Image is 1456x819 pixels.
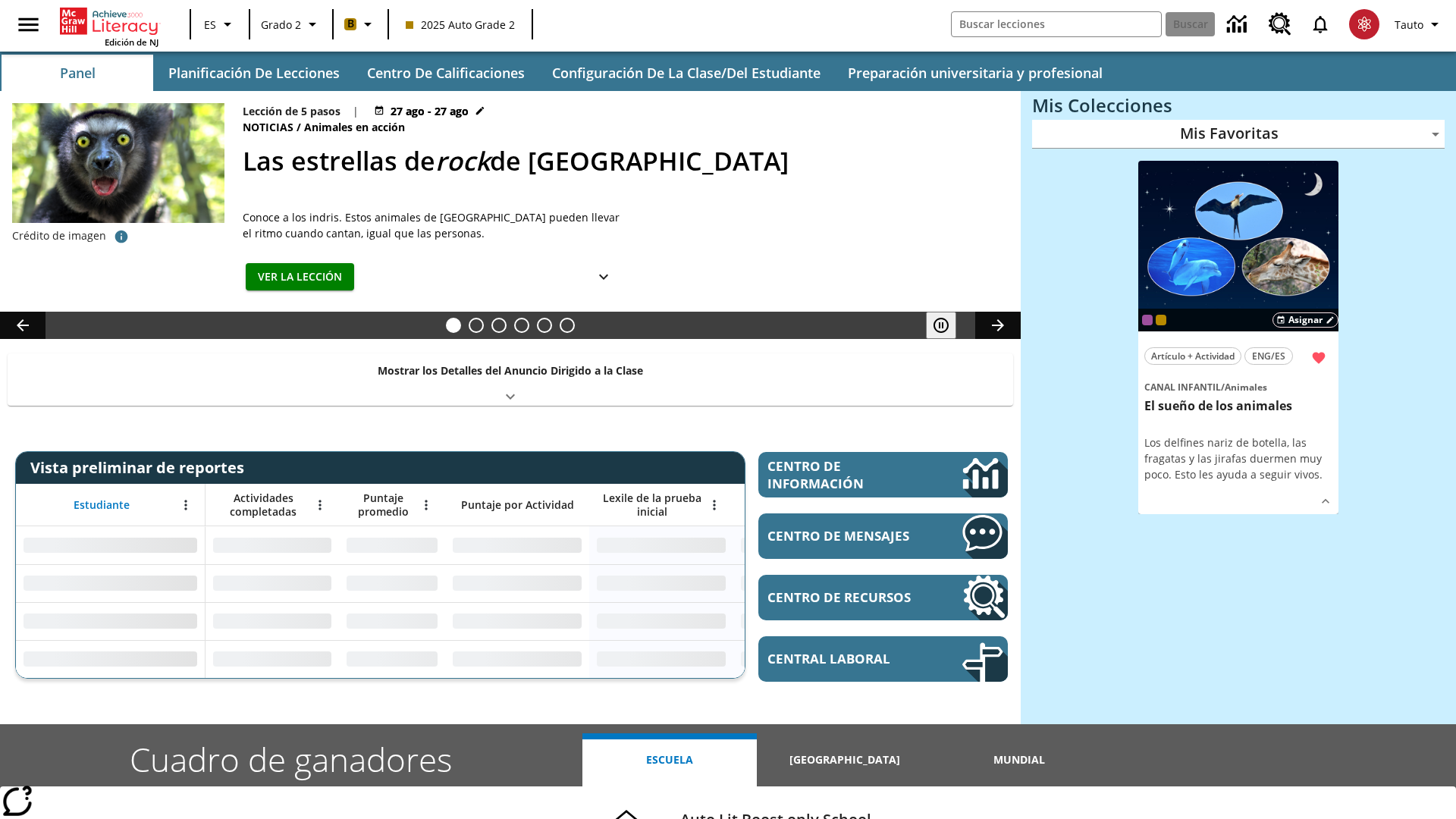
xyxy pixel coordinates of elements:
div: lesson details [1138,161,1338,515]
span: Centro de recursos [767,588,917,606]
a: Centro de información [758,452,1008,497]
button: Escuela [582,733,757,786]
button: Configuración de la clase/del estudiante [540,55,833,91]
span: Conoce a los indris. Estos animales de Madagascar pueden llevar el ritmo cuando cantan, igual que... [243,209,622,241]
span: Actividades completadas [213,491,313,519]
div: Sin datos, [206,640,339,678]
button: Panel [2,55,153,91]
button: Diapositiva 3 Modas que pasaron de moda [491,318,507,333]
span: Lexile de la prueba inicial [597,491,708,519]
div: Conoce a los indris. Estos animales de [GEOGRAPHIC_DATA] pueden llevar el ritmo cuando cantan, ig... [243,209,622,241]
a: Centro de información [1218,4,1260,45]
button: ENG/ES [1244,347,1293,365]
button: Ver más [588,263,619,291]
span: Asignar [1288,313,1323,327]
div: Sin datos, [733,526,877,564]
span: Puntaje por Actividad [461,498,574,512]
button: Artículo + Actividad [1144,347,1241,365]
button: Abrir menú [309,494,331,516]
button: Preparación universitaria y profesional [836,55,1115,91]
button: Escoja un nuevo avatar [1340,5,1389,44]
div: Sin datos, [733,564,877,602]
span: Vista preliminar de reportes [30,457,252,478]
button: Diapositiva 2 ¿Lo quieres con papas fritas? [469,318,484,333]
span: Noticias [243,119,297,136]
span: Canal Infantil [1144,381,1221,394]
span: Artículo + Actividad [1151,348,1235,364]
button: Diapositiva 4 ¿Los autos del futuro? [514,318,529,333]
button: Crédito: mirecca/iStock/Getty Images Plus [106,223,136,250]
button: Abrir menú [174,494,197,516]
span: Animales [1225,381,1267,394]
button: Remover de Favoritas [1305,344,1332,372]
span: Edición de NJ [105,36,158,48]
div: Los delfines nariz de botella, las fragatas y las jirafas duermen muy poco. Esto les ayuda a segu... [1144,435,1332,482]
button: Ver más [1314,490,1337,513]
h3: El sueño de los animales [1144,398,1332,414]
button: Carrusel de lecciones, seguir [975,312,1021,339]
span: 2025 Auto Grade 2 [406,17,515,33]
button: Ver la lección [246,263,354,291]
div: Sin datos, [339,640,445,678]
h3: Mis Colecciones [1032,95,1445,116]
div: Portada [60,5,158,48]
span: Tauto [1395,17,1423,33]
span: / [297,120,301,134]
h2: Las estrellas de rock de Madagascar [243,142,1003,180]
div: OL 2025 Auto Grade 3 [1142,315,1153,325]
div: Mis Favoritas [1032,120,1445,149]
button: Grado: Grado 2, Elige un grado [255,11,328,38]
button: Perfil/Configuración [1389,11,1450,38]
div: Sin datos, [206,602,339,640]
button: Centro de calificaciones [355,55,537,91]
button: Abrir menú [703,494,726,516]
a: Portada [60,6,158,36]
span: Estudiante [74,498,130,512]
span: B [347,14,354,33]
button: Diapositiva 1 Las estrellas de <i>rock</i> de Madagascar [446,318,461,333]
div: Sin datos, [339,602,445,640]
button: Diapositiva 6 Una idea, mucho trabajo [560,318,575,333]
button: Mundial [932,733,1106,786]
div: Sin datos, [339,564,445,602]
button: 27 ago - 27 ago Elegir fechas [371,103,488,119]
span: Puntaje promedio [347,491,419,519]
button: Asignar Elegir fechas [1272,312,1338,328]
div: Sin datos, [206,526,339,564]
span: Centro de información [767,457,911,492]
div: New 2025 class [1156,315,1166,325]
span: Grado 2 [261,17,301,33]
button: Planificación de lecciones [156,55,352,91]
button: Abrir el menú lateral [6,2,51,47]
button: Pausar [926,312,956,339]
a: Centro de recursos, Se abrirá en una pestaña nueva. [758,575,1008,620]
span: ES [204,17,216,33]
p: Crédito de imagen [12,228,106,243]
span: ENG/ES [1252,348,1285,364]
p: Mostrar los Detalles del Anuncio Dirigido a la Clase [378,362,643,378]
div: Sin datos, [339,526,445,564]
img: avatar image [1349,9,1379,39]
img: Un indri de brillantes ojos amarillos mira a la cámara. [12,103,224,223]
button: Lenguaje: ES, Selecciona un idioma [196,11,244,38]
span: 27 ago - 27 ago [391,103,469,119]
button: [GEOGRAPHIC_DATA] [757,733,931,786]
div: Pausar [926,312,971,339]
a: Central laboral [758,636,1008,682]
div: Sin datos, [733,602,877,640]
span: | [353,103,359,119]
span: Centro de mensajes [767,527,917,544]
a: Centro de recursos, Se abrirá en una pestaña nueva. [1260,4,1301,45]
div: Mostrar los Detalles del Anuncio Dirigido a la Clase [8,353,1013,406]
div: Sin datos, [733,640,877,678]
button: Diapositiva 5 ¿Cuál es la gran idea? [537,318,552,333]
button: Boost El color de la clase es anaranjado claro. Cambiar el color de la clase. [338,11,383,38]
span: Central laboral [767,650,917,667]
span: / [1221,381,1225,394]
p: Lección de 5 pasos [243,103,340,119]
input: Buscar campo [952,12,1161,36]
a: Centro de mensajes [758,513,1008,559]
button: Abrir menú [415,494,438,516]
